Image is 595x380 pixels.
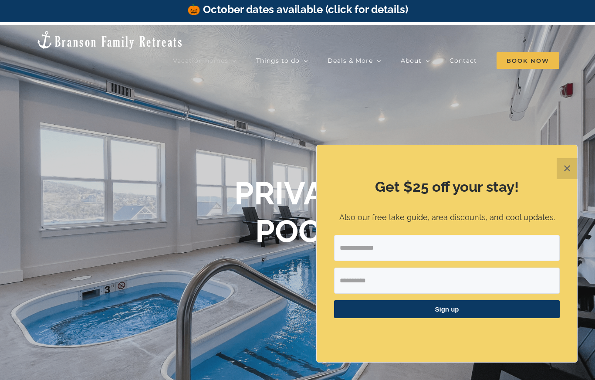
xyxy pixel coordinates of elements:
[334,177,560,197] h2: Get $25 off your stay!
[334,211,560,224] p: Also our free lake guide, area discounts, and cool updates.
[234,175,361,250] h1: PRIVATE POOL
[36,30,183,50] img: Branson Family Retreats Logo
[173,52,559,69] nav: Main Menu
[173,52,237,69] a: Vacation homes
[256,52,308,69] a: Things to do
[328,52,381,69] a: Deals & More
[173,58,228,64] span: Vacation homes
[256,58,300,64] span: Things to do
[334,329,560,338] p: ​
[450,52,477,69] a: Contact
[334,268,560,294] input: First Name
[187,3,408,16] a: 🎃 October dates available (click for details)
[328,58,373,64] span: Deals & More
[401,58,422,64] span: About
[450,58,477,64] span: Contact
[334,300,560,318] button: Sign up
[401,52,430,69] a: About
[334,235,560,261] input: Email Address
[497,52,559,69] a: Book Now
[557,158,578,179] button: Close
